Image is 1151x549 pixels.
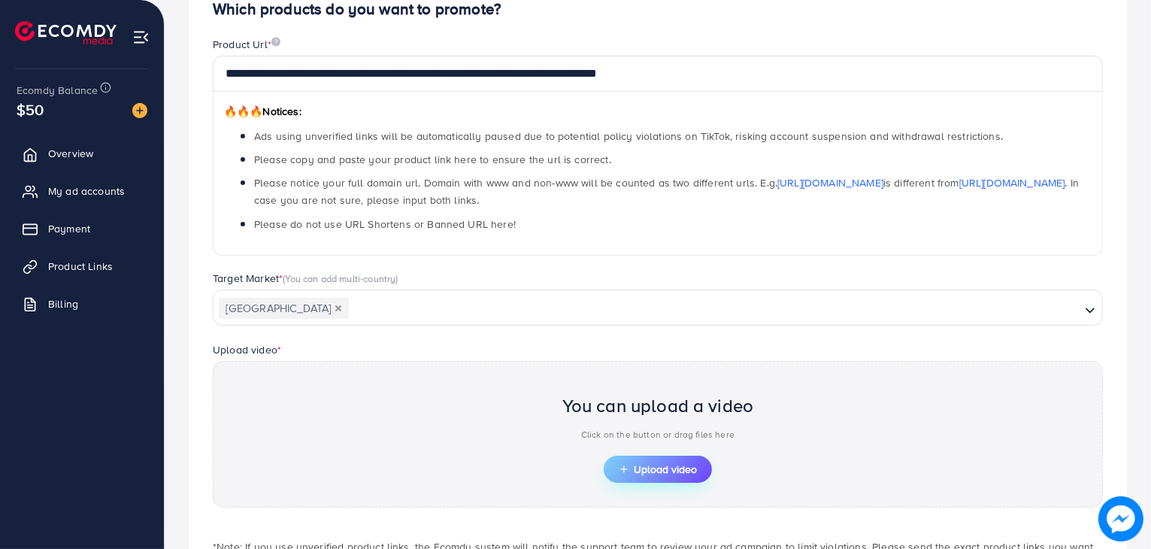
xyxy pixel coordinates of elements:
[562,395,754,417] h2: You can upload a video
[48,296,78,311] span: Billing
[335,305,342,312] button: Deselect Pakistan
[254,129,1003,144] span: Ads using unverified links will be automatically paused due to potential policy violations on Tik...
[132,29,150,46] img: menu
[132,103,147,118] img: image
[213,271,398,286] label: Target Market
[777,175,883,190] a: [URL][DOMAIN_NAME]
[213,342,281,357] label: Upload video
[11,289,153,319] a: Billing
[619,464,697,475] span: Upload video
[48,184,125,199] span: My ad accounts
[1098,496,1143,541] img: image
[15,21,117,44] img: logo
[224,104,301,119] span: Notices:
[11,176,153,206] a: My ad accounts
[48,146,93,161] span: Overview
[254,175,1079,208] span: Please notice your full domain url. Domain with www and non-www will be counted as two different ...
[11,251,153,281] a: Product Links
[219,298,349,319] span: [GEOGRAPHIC_DATA]
[17,99,44,120] span: $50
[562,426,754,444] p: Click on the button or drag files here
[48,259,113,274] span: Product Links
[283,271,398,285] span: (You can add multi-country)
[350,297,1079,320] input: Search for option
[11,214,153,244] a: Payment
[11,138,153,168] a: Overview
[213,290,1103,326] div: Search for option
[224,104,262,119] span: 🔥🔥🔥
[17,83,98,98] span: Ecomdy Balance
[48,221,90,236] span: Payment
[959,175,1065,190] a: [URL][DOMAIN_NAME]
[254,217,516,232] span: Please do not use URL Shortens or Banned URL here!
[604,456,712,483] button: Upload video
[213,37,280,52] label: Product Url
[254,152,611,167] span: Please copy and paste your product link here to ensure the url is correct.
[271,37,280,47] img: image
